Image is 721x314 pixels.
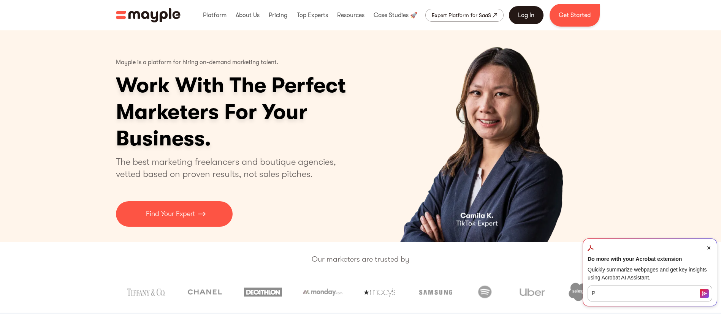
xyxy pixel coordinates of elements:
[267,3,289,27] div: Pricing
[295,3,330,27] div: Top Experts
[116,8,181,22] img: Mayple logo
[550,4,600,27] a: Get Started
[234,3,261,27] div: About Us
[116,156,345,180] p: The best marketing freelancers and boutique agencies, vetted based on proven results, not sales p...
[146,209,195,219] p: Find Your Expert
[368,30,605,242] div: carousel
[116,8,181,22] a: home
[116,201,233,227] a: Find Your Expert
[116,72,405,152] h1: Work With The Perfect Marketers For Your Business.
[425,9,504,22] a: Expert Platform for SaaS
[509,6,544,24] a: Log In
[432,11,491,20] div: Expert Platform for SaaS
[335,3,366,27] div: Resources
[201,3,228,27] div: Platform
[368,30,605,242] div: 2 of 4
[116,53,279,72] p: Mayple is a platform for hiring on-demand marketing talent.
